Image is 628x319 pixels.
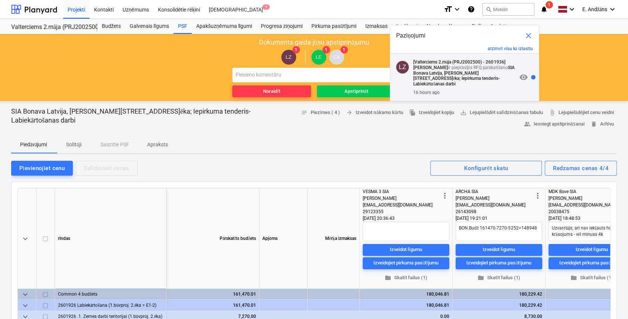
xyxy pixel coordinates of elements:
[20,141,47,149] p: Piedāvājumi
[396,31,425,40] span: Paziņojumi
[58,300,163,310] div: 2601926 Labiekārtošana (1.būvproj. 2.ēka = E1-2)
[587,118,617,130] button: Arhīvu
[456,272,542,284] button: Skatīt failus (1)
[363,195,440,202] div: [PERSON_NAME]
[576,246,608,254] div: Izveidot līgumu
[259,188,308,289] div: Apjoms
[363,300,449,311] div: 180,046.81
[308,188,360,289] div: Mērķa izmaksas
[460,109,467,116] span: save_alt
[169,300,256,311] div: 161,470.01
[317,85,396,97] button: Apstiprināt
[440,191,449,200] span: more_vert
[263,87,280,96] div: Noraidīt
[169,289,256,300] div: 161,470.01
[344,87,368,96] div: Apstiprināt
[311,50,326,65] div: Lāsma Erharde
[430,161,542,176] button: Konfigurēt skatu
[559,259,624,268] div: Izveidojiet pirkuma pasūtījumu
[298,107,343,118] button: Piezīmes ( 4 )
[456,222,542,241] textarea: BON.Budž 161470-7270-5252=148948
[19,163,65,173] div: Pievienojiet cenu
[590,120,614,128] span: Arhīvu
[256,19,307,34] a: Progresa ziņojumi
[11,107,268,125] p: SIA Bonava Latvija, [PERSON_NAME][STREET_ADDRESS]ēka; Iepirkuma tenderis- Labiekārtošanas darbi
[548,195,626,202] div: [PERSON_NAME]
[409,109,416,116] span: file_copy
[456,244,542,256] button: Izveidot līgumu
[413,65,448,70] strong: [PERSON_NAME]
[457,107,546,118] a: Lejupielādēt salīdzināšanas tabulu
[340,46,348,53] span: 1
[232,85,311,97] button: Noraidīt
[58,289,163,299] div: Common 4 budžets
[464,163,508,173] div: Konfigurēt skatu
[608,5,617,14] i: keyboard_arrow_down
[307,19,361,34] a: Pirkuma pasūtījumi
[482,3,534,16] button: Meklēt
[413,65,515,87] strong: SIA Bonava Latvija, [PERSON_NAME][STREET_ADDRESS]ēka; Iepirkuma tenderis- Labiekārtošanas darbi
[363,215,449,222] div: [DATE] 20:36:43
[396,61,409,74] div: Lauris Zaharāns
[591,283,628,319] iframe: Chat Widget
[483,246,515,254] div: Izveidot līgumu
[524,120,585,128] span: Iesniegt apstiprināšanai
[315,54,321,60] span: LE
[301,108,340,117] span: Piezīmes ( 4 )
[346,109,353,116] span: arrow_forward
[524,31,533,40] span: close
[329,50,344,65] div: Eriks Andžāns
[456,195,533,202] div: [PERSON_NAME]
[262,4,270,10] span: 1
[286,54,292,60] span: LZ
[55,188,166,289] div: rindas
[488,46,533,52] button: atzīmēt visu kā izlasītu
[323,46,330,53] span: 1
[125,19,174,34] a: Galvenais līgums
[456,289,542,300] div: 180,229.42
[456,257,542,269] button: Izveidojiet pirkuma pasūtījumu
[456,188,533,195] div: ARCHA SIA
[292,46,300,53] span: 1
[519,73,528,82] span: visibility
[582,6,607,13] span: E. Andžāns
[533,191,542,200] span: more_vert
[147,141,168,149] p: Apraksts
[549,108,614,117] span: Lejupielādējiet cenu veidni
[478,275,484,281] span: folder
[97,19,125,34] a: Budžets
[166,188,259,289] div: Pārskatīts budžets
[346,108,403,117] span: Izveidot nākamo kārtu
[65,141,82,149] p: Solītāji
[546,107,617,118] a: Lejupielādējiet cenu veidni
[466,259,531,268] div: Izveidojiet pirkuma pasūtījumu
[590,121,597,127] span: delete
[363,188,440,195] div: VĒSMA 3 SIA
[363,289,449,300] div: 180,046.81
[548,188,626,195] div: MDK Būve SIA
[413,90,440,95] div: 16 hours ago
[553,163,609,173] div: Redzamas cenas 4/4
[366,274,446,282] span: Skatīt failus (1)
[281,50,296,65] div: Lauris Zaharāns
[390,246,422,254] div: Izveidot līgumu
[192,19,256,34] div: Apakšuzņēmuma līgumi
[460,108,543,117] span: Lejupielādēt salīdzināšanas tabulu
[548,208,626,215] div: 20038475
[21,301,30,310] span: keyboard_arrow_down
[361,19,392,34] a: Izmaksas
[333,54,340,60] span: EA
[567,5,576,14] i: keyboard_arrow_down
[174,19,192,34] a: PSF
[409,108,454,117] span: Izveidojiet kopiju
[570,275,577,281] span: folder
[548,202,618,208] span: [EMAIL_ADDRESS][DOMAIN_NAME]
[21,290,30,299] span: keyboard_arrow_down
[301,109,308,116] span: notes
